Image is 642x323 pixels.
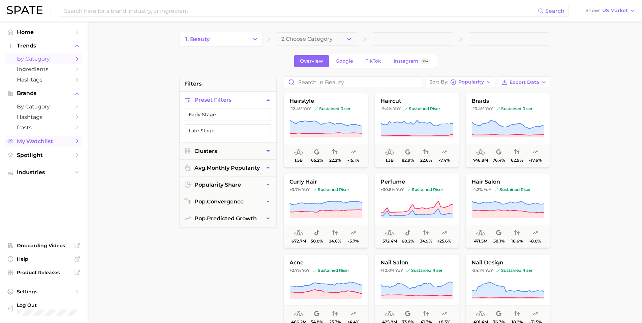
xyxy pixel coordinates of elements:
span: convergence [194,198,244,205]
span: average monthly popularity: Very High Popularity [294,229,303,237]
span: by Category [17,103,71,110]
span: Help [17,256,71,262]
span: popularity share: Google [314,310,319,318]
a: by Category [5,101,82,112]
span: average monthly popularity: Very High Popularity [294,148,303,156]
button: Change Category [248,32,262,46]
span: popularity share: Google [496,310,501,318]
span: Beta [422,58,428,64]
span: 746.8m [473,158,488,163]
a: Onboarding Videos [5,240,82,251]
button: pop.predicted growth [180,210,276,227]
span: +3.7% [289,187,301,192]
span: Log Out [17,302,77,308]
a: Spotlight [5,150,82,160]
span: popularity predicted growth: Uncertain [441,148,447,156]
span: 18.6% [511,239,523,244]
span: sustained riser [406,187,443,192]
span: 65.2% [311,158,323,163]
span: YoY [485,106,493,111]
span: popularity predicted growth: Very Unlikely [532,310,538,318]
img: SPATE [7,6,42,14]
span: YoY [484,187,491,192]
span: 62.9% [511,158,523,163]
span: +30.8% [380,187,395,192]
span: sustained riser [496,106,532,111]
span: Instagram [394,58,418,64]
span: sustained riser [312,187,349,192]
span: average monthly popularity: Very High Popularity [476,148,485,156]
span: curly hair [284,179,368,185]
span: 1. beauty [185,36,210,42]
span: Trends [17,43,71,49]
span: average monthly popularity: Very High Popularity [385,148,394,156]
span: popularity convergence: Low Convergence [332,310,338,318]
span: popularity convergence: Low Convergence [423,148,429,156]
span: My Watchlist [17,138,71,144]
span: -15.1% [347,158,359,163]
img: sustained riser [312,188,316,192]
span: popularity convergence: Low Convergence [423,229,429,237]
span: by Category [17,56,71,62]
button: Preset Filters [180,92,276,108]
span: Popularity [458,80,484,84]
span: popularity convergence: Very Low Convergence [514,310,520,318]
button: Early Stage [185,108,271,121]
span: YoY [303,106,311,111]
button: hairstyle-12.4% YoYsustained risersustained riser1.5b65.2%22.2%-15.1% [284,93,368,167]
span: +10.0% [380,268,394,273]
span: popularity convergence: Very Low Convergence [514,229,520,237]
img: sustained riser [496,268,500,272]
button: Brands [5,88,82,98]
span: -5.7% [348,239,359,244]
span: -8.0% [529,239,541,244]
span: Preset Filters [194,97,232,103]
button: pop.convergence [180,193,276,210]
span: Overview [300,58,323,64]
button: Clusters [180,143,276,159]
span: acne [284,260,368,266]
span: Search [545,8,564,14]
a: TikTok [360,55,387,67]
span: nail design [466,260,550,266]
a: Hashtags [5,74,82,85]
a: Help [5,254,82,264]
span: sustained riser [312,268,349,273]
span: predicted growth [194,215,257,222]
span: popularity convergence: Medium Convergence [423,310,429,318]
button: Trends [5,41,82,51]
span: popularity share: Google [496,148,501,156]
a: My Watchlist [5,136,82,147]
button: 2.Choose Category [276,32,358,46]
span: braids [466,98,550,104]
span: average monthly popularity: Very High Popularity [476,310,485,318]
img: sustained riser [406,268,410,272]
button: popularity share [180,176,276,193]
span: Export Data [510,79,539,85]
span: popularity convergence: Low Convergence [332,229,338,237]
a: Ingredients [5,64,82,74]
img: sustained riser [314,107,318,111]
span: sustained riser [496,268,532,273]
span: YoY [396,187,404,192]
span: Hashtags [17,76,71,83]
span: Spotlight [17,152,71,158]
span: 672.7m [291,239,306,244]
span: sustained riser [406,268,442,273]
span: popularity convergence: Low Convergence [332,148,338,156]
span: hairstyle [284,98,368,104]
span: nail salon [375,260,459,266]
span: 60.2% [402,239,414,244]
span: 22.6% [420,158,432,163]
span: TikTok [366,58,381,64]
a: Posts [5,122,82,133]
span: popularity share: Google [496,229,501,237]
span: haircut [375,98,459,104]
button: ShowUS Market [584,6,637,15]
abbr: popularity index [194,198,207,205]
button: curly hair+3.7% YoYsustained risersustained riser672.7m50.0%24.6%-5.7% [284,174,368,248]
abbr: popularity index [194,215,207,222]
img: sustained riser [494,188,498,192]
span: Ingredients [17,66,71,72]
span: 82.9% [402,158,414,163]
